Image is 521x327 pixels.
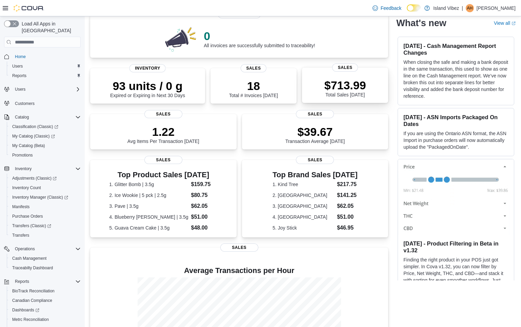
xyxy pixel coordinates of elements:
[467,4,473,12] span: AH
[127,125,199,144] div: Avg Items Per Transaction [DATE]
[163,25,199,52] img: 0
[12,176,57,181] span: Adjustments (Classic)
[229,79,278,98] div: Total # Invoices [DATE]
[7,263,83,273] button: Traceabilty Dashboard
[7,254,83,263] button: Cash Management
[9,151,36,159] a: Promotions
[12,85,81,93] span: Users
[12,143,45,148] span: My Catalog (Beta)
[12,133,55,139] span: My Catalog (Classic)
[9,132,81,140] span: My Catalog (Classic)
[7,221,83,231] a: Transfers (Classic)
[109,171,217,179] h3: Top Product Sales [DATE]
[494,20,516,26] a: View allExternal link
[12,85,28,93] button: Users
[127,125,199,139] p: 1.22
[9,315,81,324] span: Metrc Reconciliation
[9,212,46,220] a: Purchase Orders
[19,20,81,34] span: Load All Apps in [GEOGRAPHIC_DATA]
[9,132,58,140] a: My Catalog (Classic)
[1,98,83,108] button: Customers
[462,4,463,12] p: |
[7,315,83,324] button: Metrc Reconciliation
[12,113,32,121] button: Catalog
[7,141,83,150] button: My Catalog (Beta)
[191,180,218,188] dd: $159.75
[12,113,81,121] span: Catalog
[403,130,508,150] p: If you are using the Ontario ASN format, the ASN Import in purchase orders will now automatically...
[407,4,421,12] input: Dark Mode
[12,277,32,286] button: Reports
[7,174,83,183] a: Adjustments (Classic)
[337,191,358,199] dd: $141.25
[7,71,83,80] button: Reports
[15,166,32,171] span: Inventory
[324,78,366,97] div: Total Sales [DATE]
[12,152,33,158] span: Promotions
[1,85,83,94] button: Users
[12,165,34,173] button: Inventory
[15,87,25,92] span: Users
[9,254,81,262] span: Cash Management
[12,204,29,210] span: Manifests
[109,181,188,188] dt: 1. Glitter Bomb | 3.5g
[9,72,81,80] span: Reports
[296,110,334,118] span: Sales
[477,4,516,12] p: [PERSON_NAME]
[9,123,81,131] span: Classification (Classic)
[12,99,37,108] a: Customers
[96,267,383,275] h4: Average Transactions per Hour
[12,307,39,313] span: Dashboards
[7,193,83,202] a: Inventory Manager (Classic)
[12,288,55,294] span: BioTrack Reconciliation
[512,21,516,25] svg: External link
[110,79,185,98] div: Expired or Expiring in Next 30 Days
[9,287,81,295] span: BioTrack Reconciliation
[9,72,29,80] a: Reports
[14,5,44,12] img: Cova
[396,18,446,29] h2: What's new
[337,213,358,221] dd: $51.00
[7,296,83,305] button: Canadian Compliance
[12,223,51,229] span: Transfers (Classic)
[12,53,28,61] a: Home
[9,151,81,159] span: Promotions
[241,64,266,72] span: Sales
[9,142,48,150] a: My Catalog (Beta)
[296,156,334,164] span: Sales
[144,156,182,164] span: Sales
[7,212,83,221] button: Purchase Orders
[12,317,49,322] span: Metrc Reconciliation
[9,62,25,70] a: Users
[9,296,55,305] a: Canadian Compliance
[1,244,83,254] button: Operations
[110,79,185,93] p: 93 units / 0 g
[403,256,508,304] p: Finding the right product in your POS just got simpler. In Cova v1.32, you can now filter by Pric...
[15,101,35,106] span: Customers
[9,174,81,182] span: Adjustments (Classic)
[9,222,54,230] a: Transfers (Classic)
[332,63,358,72] span: Sales
[7,231,83,240] button: Transfers
[12,63,23,69] span: Users
[9,174,59,182] a: Adjustments (Classic)
[144,110,182,118] span: Sales
[403,59,508,99] p: When closing the safe and making a bank deposit in the same transaction, this used to show as one...
[12,265,53,271] span: Traceabilty Dashboard
[273,192,334,199] dt: 2. [GEOGRAPHIC_DATA]
[9,231,32,239] a: Transfers
[12,245,81,253] span: Operations
[1,112,83,122] button: Catalog
[273,224,334,231] dt: 5. Joy Stick
[7,286,83,296] button: BioTrack Reconciliation
[129,64,166,72] span: Inventory
[12,298,52,303] span: Canadian Compliance
[191,191,218,199] dd: $80.75
[15,246,35,252] span: Operations
[9,306,42,314] a: Dashboards
[109,192,188,199] dt: 2. Ice Wookie | 5 pck | 2.5g
[220,243,258,252] span: Sales
[12,73,26,78] span: Reports
[285,125,345,139] p: $39.67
